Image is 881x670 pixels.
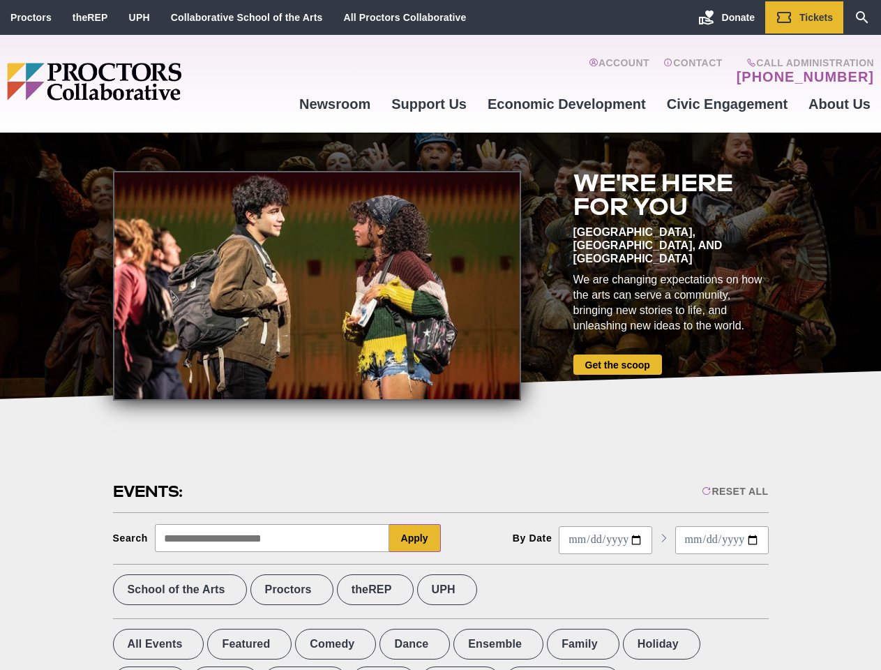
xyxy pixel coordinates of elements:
a: About Us [798,85,881,123]
label: Ensemble [453,629,543,660]
h2: Events: [113,481,185,502]
a: Get the scoop [573,355,662,375]
a: Donate [688,1,765,33]
a: UPH [129,12,150,23]
label: Comedy [295,629,376,660]
a: Civic Engagement [656,85,798,123]
a: theREP [73,12,108,23]
span: Tickets [799,12,833,23]
label: Proctors [250,574,333,605]
a: Contact [663,57,723,85]
a: All Proctors Collaborative [343,12,466,23]
span: Call Administration [732,57,874,68]
h2: We're here for you [573,171,769,218]
label: Holiday [623,629,700,660]
label: UPH [417,574,477,605]
a: [PHONE_NUMBER] [737,68,874,85]
div: Reset All [702,486,768,497]
div: Search [113,533,149,544]
label: All Events [113,629,204,660]
div: We are changing expectations on how the arts can serve a community, bringing new stories to life,... [573,272,769,334]
span: Donate [722,12,755,23]
a: Newsroom [289,85,381,123]
a: Support Us [381,85,477,123]
a: Tickets [765,1,843,33]
a: Search [843,1,881,33]
button: Apply [389,524,441,552]
a: Collaborative School of the Arts [171,12,323,23]
div: [GEOGRAPHIC_DATA], [GEOGRAPHIC_DATA], and [GEOGRAPHIC_DATA] [573,225,769,265]
label: Dance [379,629,450,660]
div: By Date [513,533,552,544]
label: School of the Arts [113,574,247,605]
img: Proctors logo [7,63,289,100]
a: Economic Development [477,85,656,123]
label: Family [547,629,619,660]
a: Proctors [10,12,52,23]
label: theREP [337,574,414,605]
label: Featured [207,629,292,660]
a: Account [589,57,649,85]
